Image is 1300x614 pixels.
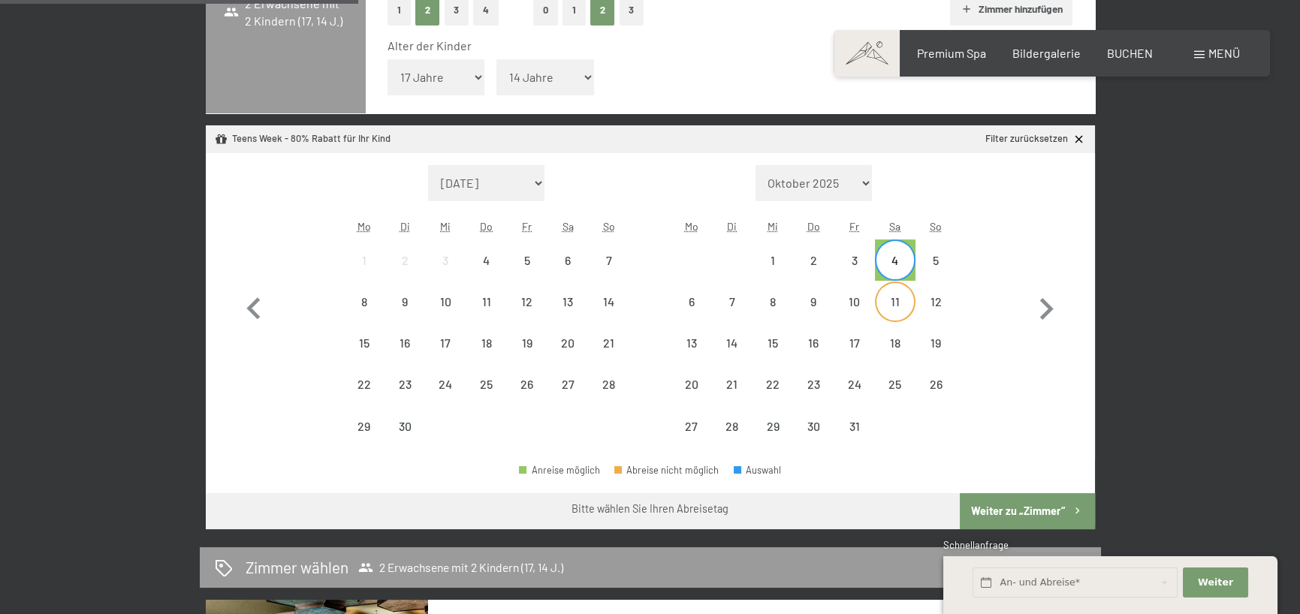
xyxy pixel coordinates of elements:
[834,323,874,363] div: Fri Oct 17 2025
[466,281,507,322] div: Thu Sep 11 2025
[712,281,753,322] div: Abreise nicht möglich
[588,323,629,363] div: Abreise nicht möglich
[507,323,547,363] div: Abreise nicht möglich
[357,220,371,233] abbr: Montag
[590,254,627,292] div: 7
[386,254,424,292] div: 2
[425,323,466,363] div: Abreise nicht möglich
[385,281,425,322] div: Tue Sep 09 2025
[672,378,710,416] div: 20
[466,281,507,322] div: Abreise nicht möglich
[344,406,385,447] div: Mon Sep 29 2025
[807,220,820,233] abbr: Donnerstag
[549,337,587,375] div: 20
[508,254,546,292] div: 5
[1208,46,1240,60] span: Menü
[466,323,507,363] div: Thu Sep 18 2025
[385,239,425,280] div: Tue Sep 02 2025
[386,378,424,416] div: 23
[712,364,753,405] div: Abreise nicht möglich
[712,406,753,447] div: Tue Oct 28 2025
[876,254,914,292] div: 4
[889,220,900,233] abbr: Samstag
[344,239,385,280] div: Mon Sep 01 2025
[834,239,874,280] div: Fri Oct 03 2025
[671,281,711,322] div: Abreise nicht möglich
[793,323,834,363] div: Thu Oct 16 2025
[507,239,547,280] div: Fri Sep 05 2025
[547,323,588,363] div: Abreise nicht möglich
[734,465,782,475] div: Auswahl
[671,364,711,405] div: Mon Oct 20 2025
[507,364,547,405] div: Fri Sep 26 2025
[754,296,792,333] div: 8
[466,323,507,363] div: Abreise nicht möglich
[425,323,466,363] div: Wed Sep 17 2025
[345,296,383,333] div: 8
[572,501,728,516] div: Bitte wählen Sie Ihren Abreisetag
[875,239,915,280] div: Sat Oct 04 2025
[588,364,629,405] div: Abreise nicht möglich
[588,239,629,280] div: Abreise nicht möglich
[519,465,600,475] div: Anreise möglich
[917,254,955,292] div: 5
[712,323,753,363] div: Abreise nicht möglich
[960,493,1094,529] button: Weiter zu „Zimmer“
[588,364,629,405] div: Sun Sep 28 2025
[713,296,751,333] div: 7
[915,364,956,405] div: Abreise nicht möglich
[466,364,507,405] div: Thu Sep 25 2025
[1024,165,1068,447] button: Nächster Monat
[754,254,792,292] div: 1
[345,337,383,375] div: 15
[768,220,778,233] abbr: Mittwoch
[712,406,753,447] div: Abreise nicht möglich
[916,46,985,60] span: Premium Spa
[835,337,873,375] div: 17
[727,220,737,233] abbr: Dienstag
[344,281,385,322] div: Abreise nicht möglich
[549,254,587,292] div: 6
[875,281,915,322] div: Abreise nicht möglich
[386,420,424,458] div: 30
[358,560,563,575] span: 2 Erwachsene mit 2 Kindern (17, 14 J.)
[549,378,587,416] div: 27
[549,296,587,333] div: 13
[917,337,955,375] div: 19
[712,323,753,363] div: Tue Oct 14 2025
[344,406,385,447] div: Abreise nicht möglich
[385,406,425,447] div: Abreise nicht möglich
[614,465,719,475] div: Abreise nicht möglich
[671,323,711,363] div: Mon Oct 13 2025
[588,239,629,280] div: Sun Sep 07 2025
[834,281,874,322] div: Abreise nicht möglich
[834,239,874,280] div: Abreise nicht möglich
[915,281,956,322] div: Abreise nicht möglich
[876,337,914,375] div: 18
[915,239,956,280] div: Abreise nicht möglich
[915,239,956,280] div: Sun Oct 05 2025
[1183,567,1247,598] button: Weiter
[985,132,1085,146] a: Filter zurücksetzen
[713,378,751,416] div: 21
[754,378,792,416] div: 22
[345,378,383,416] div: 22
[793,239,834,280] div: Abreise nicht möglich
[547,364,588,405] div: Abreise nicht möglich
[684,220,698,233] abbr: Montag
[672,337,710,375] div: 13
[385,281,425,322] div: Abreise nicht möglich
[753,323,793,363] div: Abreise nicht möglich
[385,239,425,280] div: Abreise nicht möglich
[875,364,915,405] div: Sat Oct 25 2025
[917,296,955,333] div: 12
[754,337,792,375] div: 15
[795,254,832,292] div: 2
[563,220,574,233] abbr: Samstag
[834,364,874,405] div: Fri Oct 24 2025
[232,165,276,447] button: Vorheriger Monat
[603,220,615,233] abbr: Sonntag
[590,296,627,333] div: 14
[915,281,956,322] div: Sun Oct 12 2025
[468,296,505,333] div: 11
